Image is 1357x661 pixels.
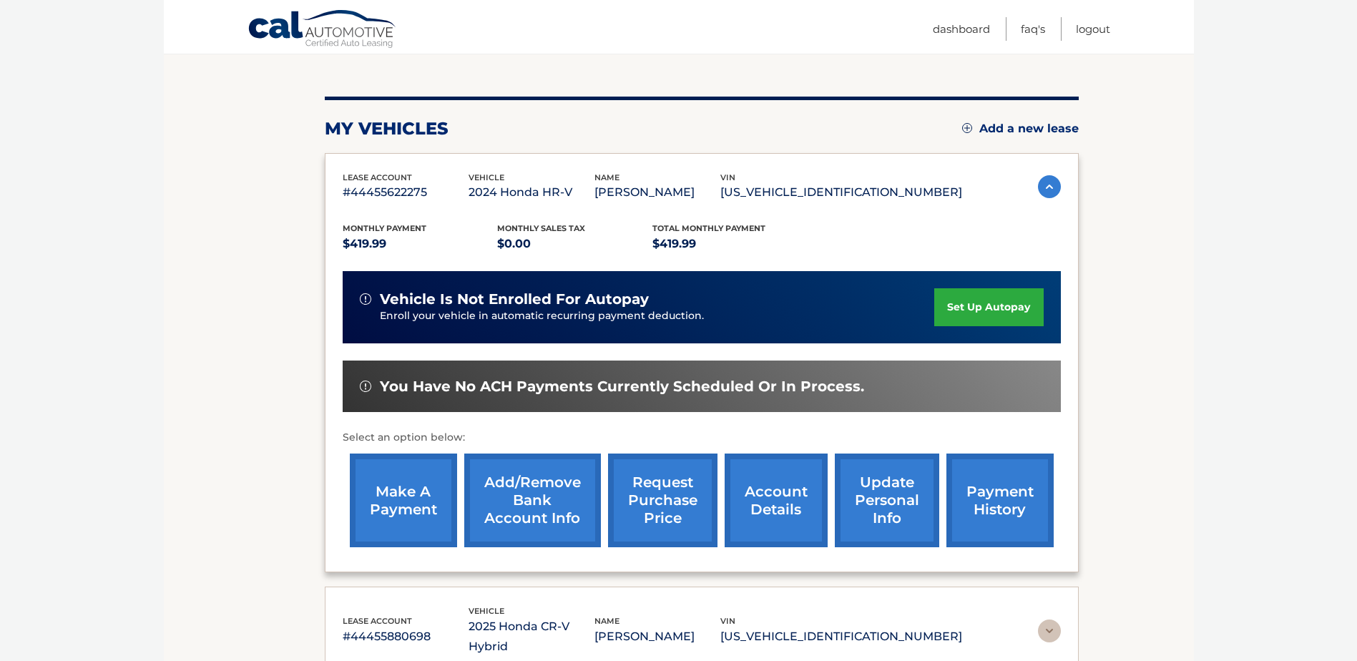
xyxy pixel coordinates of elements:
[934,288,1043,326] a: set up autopay
[835,454,939,547] a: update personal info
[380,308,935,324] p: Enroll your vehicle in automatic recurring payment deduction.
[594,182,720,202] p: [PERSON_NAME]
[343,429,1061,446] p: Select an option below:
[380,290,649,308] span: vehicle is not enrolled for autopay
[343,182,469,202] p: #44455622275
[1038,175,1061,198] img: accordion-active.svg
[343,223,426,233] span: Monthly Payment
[594,627,720,647] p: [PERSON_NAME]
[594,616,619,626] span: name
[360,381,371,392] img: alert-white.svg
[497,234,652,254] p: $0.00
[933,17,990,41] a: Dashboard
[652,223,765,233] span: Total Monthly Payment
[720,616,735,626] span: vin
[248,9,398,51] a: Cal Automotive
[325,118,449,139] h2: my vehicles
[469,182,594,202] p: 2024 Honda HR-V
[962,123,972,133] img: add.svg
[946,454,1054,547] a: payment history
[652,234,808,254] p: $419.99
[1076,17,1110,41] a: Logout
[720,627,962,647] p: [US_VEHICLE_IDENTIFICATION_NUMBER]
[497,223,585,233] span: Monthly sales Tax
[343,172,412,182] span: lease account
[594,172,619,182] span: name
[962,122,1079,136] a: Add a new lease
[469,606,504,616] span: vehicle
[343,616,412,626] span: lease account
[720,182,962,202] p: [US_VEHICLE_IDENTIFICATION_NUMBER]
[469,172,504,182] span: vehicle
[343,627,469,647] p: #44455880698
[1021,17,1045,41] a: FAQ's
[720,172,735,182] span: vin
[360,293,371,305] img: alert-white.svg
[464,454,601,547] a: Add/Remove bank account info
[380,378,864,396] span: You have no ACH payments currently scheduled or in process.
[1038,620,1061,642] img: accordion-rest.svg
[350,454,457,547] a: make a payment
[343,234,498,254] p: $419.99
[725,454,828,547] a: account details
[469,617,594,657] p: 2025 Honda CR-V Hybrid
[608,454,717,547] a: request purchase price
